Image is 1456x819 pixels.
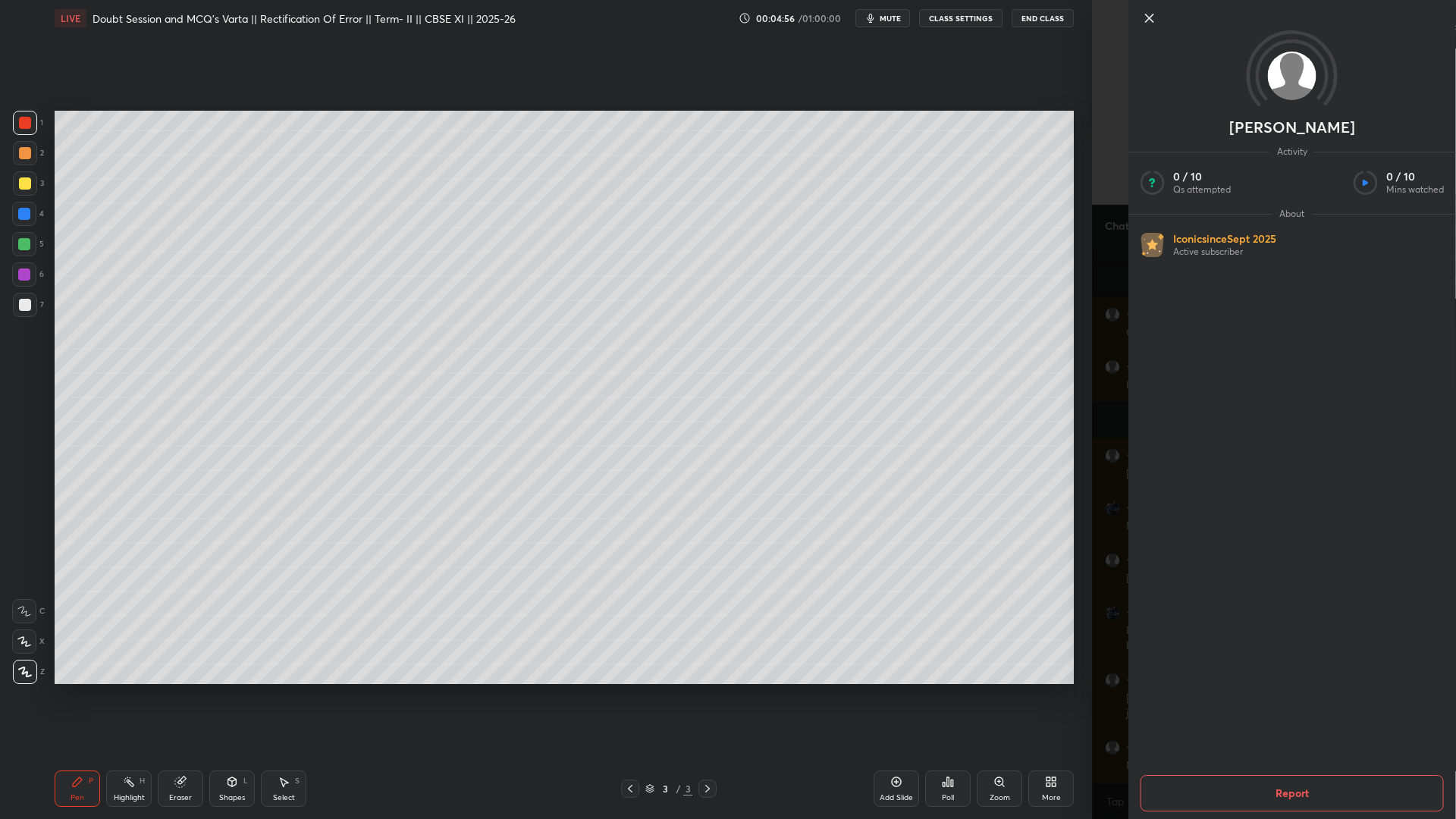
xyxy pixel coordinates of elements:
button: End Class [1012,9,1074,27]
button: Report [1141,775,1444,811]
div: 5 [12,232,44,256]
div: Shapes [219,794,245,802]
div: 3 [683,782,692,795]
div: / [676,784,680,793]
div: 1 [13,111,43,135]
div: C [12,599,45,623]
div: Select [273,794,295,802]
h4: Doubt Session and MCQ's Varta || Rectification Of Error || Term- II || CBSE XI || 2025-26 [93,11,516,26]
p: Active subscriber [1173,246,1276,258]
div: Highlight [114,794,145,802]
div: LIVE [55,9,86,27]
button: CLASS SETTINGS [919,9,1003,27]
div: P [89,777,93,785]
p: 0 / 10 [1173,170,1231,184]
div: 6 [12,262,44,287]
div: X [12,629,45,654]
div: 7 [13,293,44,317]
p: [PERSON_NAME] [1229,121,1355,133]
p: Iconic since Sept 2025 [1173,232,1276,246]
div: 3 [13,171,44,196]
span: Activity [1269,146,1315,158]
div: Pen [71,794,84,802]
div: More [1042,794,1061,802]
div: Zoom [990,794,1010,802]
button: mute [855,9,910,27]
p: 0 / 10 [1386,170,1444,184]
span: mute [880,13,901,24]
div: 4 [12,202,44,226]
img: default.png [1268,52,1316,100]
p: Qs attempted [1173,184,1231,196]
p: Mins watched [1386,184,1444,196]
div: S [295,777,300,785]
div: 2 [13,141,44,165]
div: Add Slide [880,794,913,802]
div: Z [13,660,45,684]
div: L [243,777,248,785]
div: Eraser [169,794,192,802]
div: Poll [942,794,954,802]
div: H [140,777,145,785]
span: About [1272,208,1312,220]
div: 3 [657,784,673,793]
